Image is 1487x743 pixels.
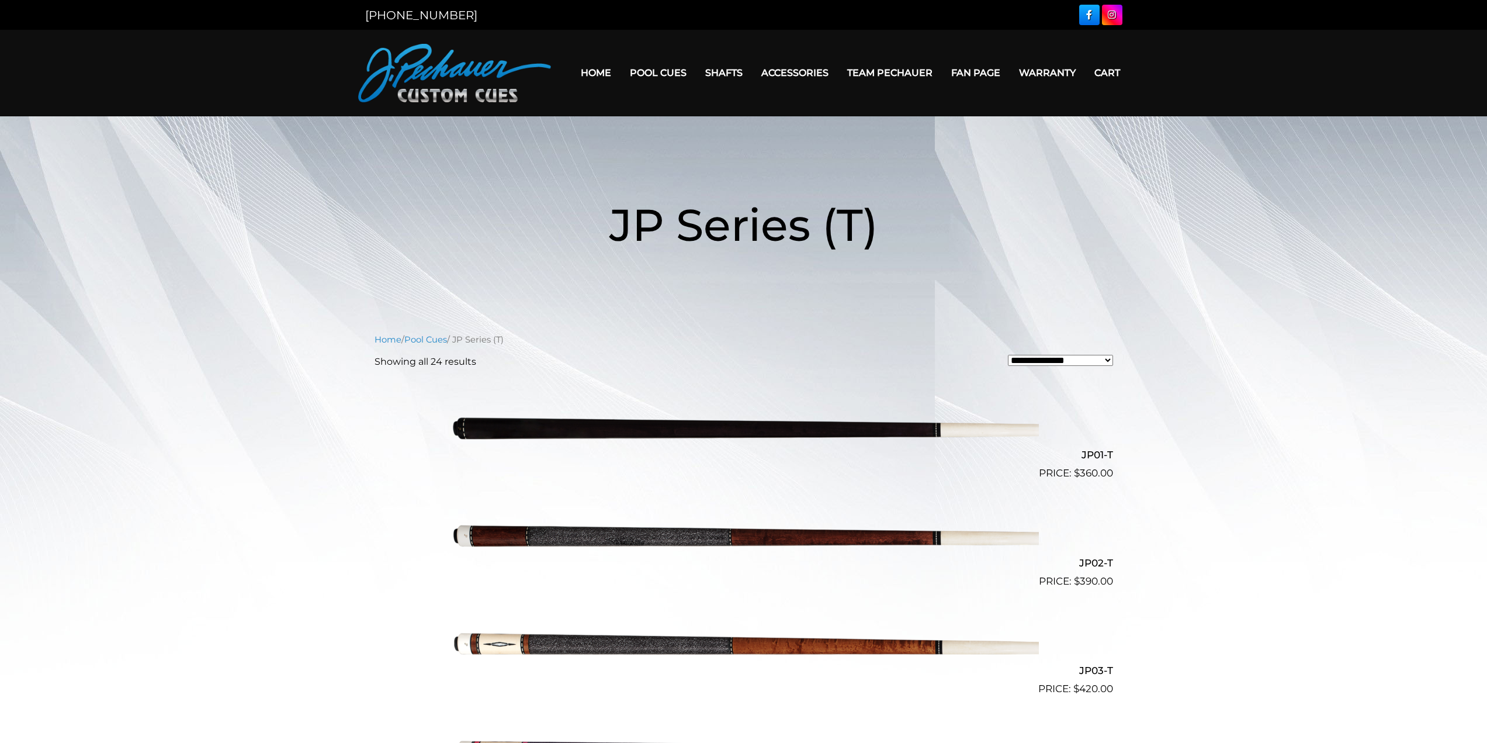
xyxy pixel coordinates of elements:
[696,58,752,88] a: Shafts
[375,594,1113,697] a: JP03-T $420.00
[1008,355,1113,366] select: Shop order
[1074,575,1080,587] span: $
[571,58,621,88] a: Home
[449,378,1039,476] img: JP01-T
[375,486,1113,589] a: JP02-T $390.00
[375,334,401,345] a: Home
[621,58,696,88] a: Pool Cues
[358,44,551,102] img: Pechauer Custom Cues
[1010,58,1085,88] a: Warranty
[449,486,1039,584] img: JP02-T
[1074,467,1113,479] bdi: 360.00
[838,58,942,88] a: Team Pechauer
[752,58,838,88] a: Accessories
[404,334,447,345] a: Pool Cues
[1074,575,1113,587] bdi: 390.00
[942,58,1010,88] a: Fan Page
[1074,467,1080,479] span: $
[609,198,878,252] span: JP Series (T)
[1073,683,1113,694] bdi: 420.00
[375,552,1113,573] h2: JP02-T
[375,378,1113,481] a: JP01-T $360.00
[375,333,1113,346] nav: Breadcrumb
[1073,683,1079,694] span: $
[449,594,1039,692] img: JP03-T
[375,444,1113,466] h2: JP01-T
[375,355,476,369] p: Showing all 24 results
[1085,58,1129,88] a: Cart
[365,8,477,22] a: [PHONE_NUMBER]
[375,660,1113,682] h2: JP03-T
